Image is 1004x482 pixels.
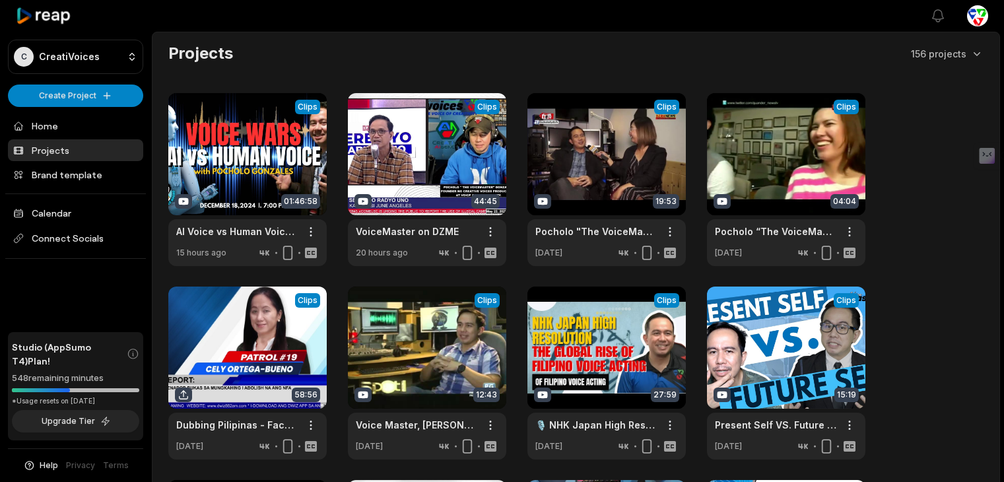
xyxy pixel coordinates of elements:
[911,47,984,61] button: 156 projects
[535,224,657,238] a: Pocholo "The VoiceMaster" [PERSON_NAME] sa DZRH News: Boses ng Bagong Henerasyon
[12,340,127,368] span: Studio (AppSumo T4) Plan!
[12,410,139,432] button: Upgrade Tier
[8,115,143,137] a: Home
[8,164,143,186] a: Brand template
[356,224,459,238] a: VoiceMaster on DZME
[535,418,657,432] a: 🎙️ NHK Japan High Resolution | The Global Rise of Filipino Voice Acting 🌍🎭
[8,202,143,224] a: Calendar
[8,226,143,250] span: Connect Socials
[66,460,95,471] a: Privacy
[715,418,836,432] a: Present Self VS. Future Self
[715,224,836,238] a: Pocholo “The VoiceMaster” [PERSON_NAME], [PERSON_NAME] at [PERSON_NAME] sa iJuander!
[356,418,477,432] a: Voice Master, [PERSON_NAME] on Spotlight
[176,224,298,238] a: AI Voice vs Human Voice in Filipino Advertising and Voice Acting
[8,139,143,161] a: Projects
[168,43,233,64] h2: Projects
[40,460,58,471] span: Help
[8,85,143,107] button: Create Project
[39,51,100,63] p: CreatiVoices
[14,47,34,67] div: C
[12,372,139,385] div: 548 remaining minutes
[12,396,139,406] div: *Usage resets on [DATE]
[23,460,58,471] button: Help
[103,460,129,471] a: Terms
[176,418,298,432] a: Dubbing Pilipinas - Facebook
